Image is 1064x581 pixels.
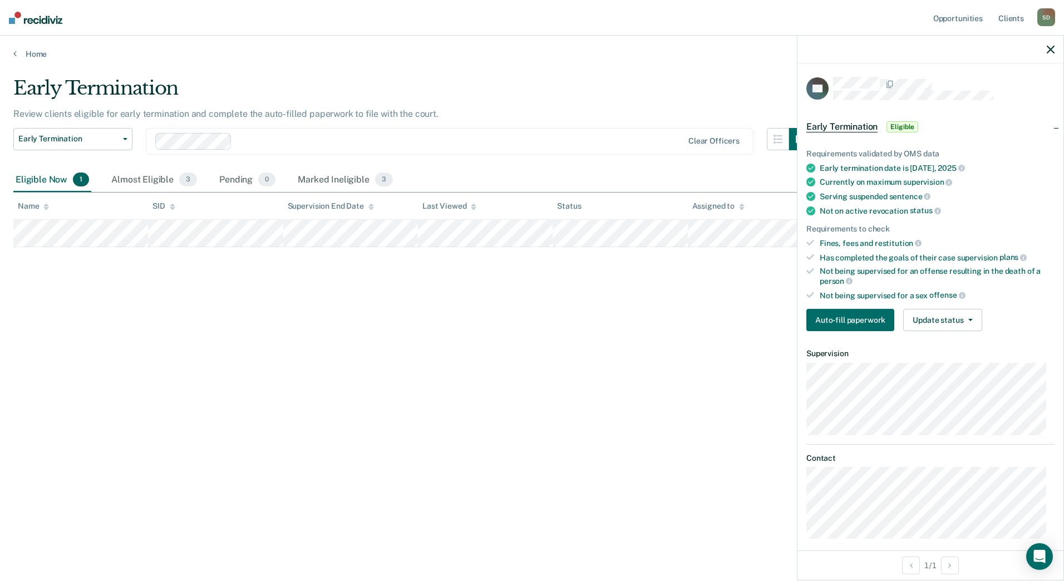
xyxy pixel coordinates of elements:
p: Review clients eligible for early termination and complete the auto-filled paperwork to file with... [13,109,439,119]
div: Requirements validated by OMS data [806,149,1055,159]
span: sentence [889,192,931,201]
img: Recidiviz [9,12,62,24]
span: Eligible [886,121,918,132]
div: Has completed the goals of their case supervision [820,253,1055,263]
div: Requirements to check [806,224,1055,234]
div: Early TerminationEligible [797,109,1063,145]
div: Not being supervised for a sex [820,290,1055,301]
a: Home [13,49,1051,59]
span: 3 [179,173,197,187]
div: Marked Ineligible [295,168,395,193]
button: Next Opportunity [941,557,959,574]
div: Pending [217,168,278,193]
span: plans [999,253,1027,262]
button: Auto-fill paperwork [806,309,894,331]
span: 2025 [938,164,964,173]
span: supervision [903,178,952,186]
button: Previous Opportunity [902,557,920,574]
div: Serving suspended [820,191,1055,201]
span: person [820,277,853,285]
div: S D [1037,8,1055,26]
a: Navigate to form link [806,309,899,331]
div: Early termination date is [DATE], [820,163,1055,173]
div: Currently on maximum [820,177,1055,187]
span: 0 [258,173,275,187]
span: status [910,206,941,215]
div: Supervision End Date [288,201,374,211]
span: Early Termination [806,121,878,132]
div: Not being supervised for an offense resulting in the death of a [820,267,1055,285]
div: Last Viewed [422,201,476,211]
button: Update status [903,309,982,331]
dt: Contact [806,454,1055,463]
div: Not on active revocation [820,206,1055,216]
div: Open Intercom Messenger [1026,543,1053,570]
span: Early Termination [18,134,119,144]
div: Fines, fees and [820,238,1055,248]
div: Clear officers [688,136,740,146]
div: Early Termination [13,77,811,109]
span: offense [929,290,966,299]
div: 1 / 1 [797,550,1063,580]
div: Eligible Now [13,168,91,193]
div: Assigned to [692,201,745,211]
span: restitution [875,239,922,248]
div: Name [18,201,49,211]
span: 3 [375,173,393,187]
div: Status [557,201,581,211]
dt: Supervision [806,349,1055,358]
span: 1 [73,173,89,187]
div: Almost Eligible [109,168,199,193]
div: SID [152,201,175,211]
